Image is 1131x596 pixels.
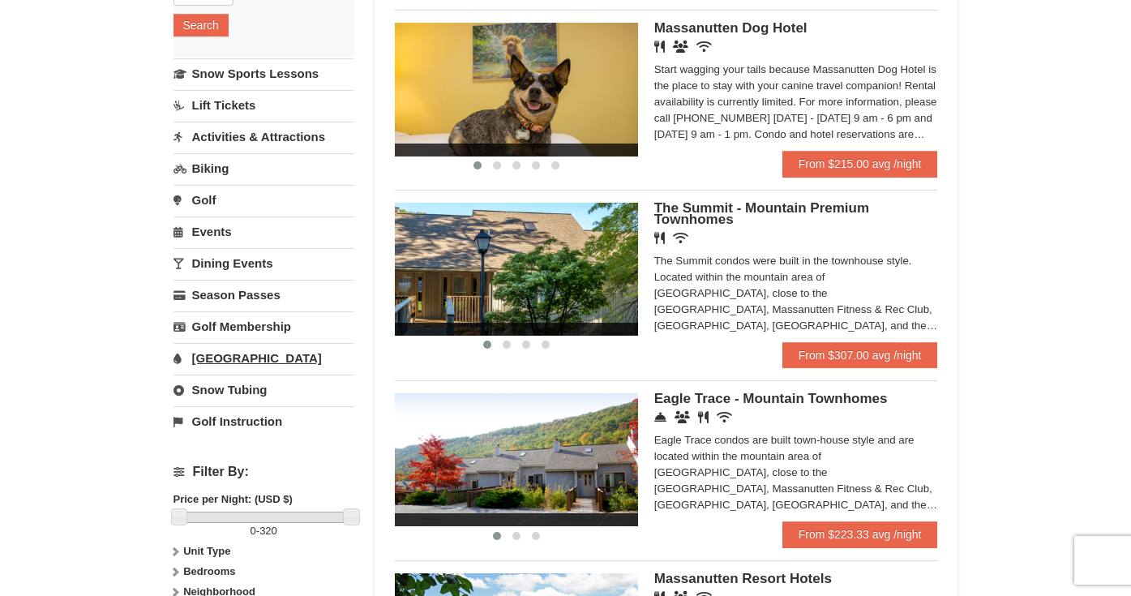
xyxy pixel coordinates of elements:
a: Snow Sports Lessons [174,58,354,88]
i: Restaurant [654,41,665,53]
i: Restaurant [654,232,665,244]
span: 320 [259,525,277,537]
i: Banquet Facilities [673,41,688,53]
div: Start wagging your tails because Massanutten Dog Hotel is the place to stay with your canine trav... [654,62,938,143]
span: 0 [251,525,256,537]
a: [GEOGRAPHIC_DATA] [174,343,354,373]
a: From $215.00 avg /night [782,151,938,177]
button: Search [174,14,229,36]
a: Golf Instruction [174,406,354,436]
i: Conference Facilities [675,411,690,423]
i: Wireless Internet (free) [717,411,732,423]
a: From $307.00 avg /night [782,342,938,368]
a: Golf [174,185,354,215]
a: Lift Tickets [174,90,354,120]
a: From $223.33 avg /night [782,521,938,547]
a: Snow Tubing [174,375,354,405]
span: Eagle Trace - Mountain Townhomes [654,391,888,406]
span: Massanutten Dog Hotel [654,20,808,36]
span: Massanutten Resort Hotels [654,571,832,586]
strong: Bedrooms [183,565,235,577]
i: Restaurant [698,411,709,423]
strong: Unit Type [183,545,230,557]
span: The Summit - Mountain Premium Townhomes [654,200,869,227]
i: Concierge Desk [654,411,666,423]
label: - [174,523,354,539]
a: Dining Events [174,248,354,278]
strong: Price per Night: (USD $) [174,493,293,505]
a: Activities & Attractions [174,122,354,152]
a: Biking [174,153,354,183]
i: Wireless Internet (free) [696,41,712,53]
div: Eagle Trace condos are built town-house style and are located within the mountain area of [GEOGRA... [654,432,938,513]
h4: Filter By: [174,465,354,479]
a: Golf Membership [174,311,354,341]
div: The Summit condos were built in the townhouse style. Located within the mountain area of [GEOGRAP... [654,253,938,334]
a: Season Passes [174,280,354,310]
i: Wireless Internet (free) [673,232,688,244]
a: Events [174,217,354,247]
